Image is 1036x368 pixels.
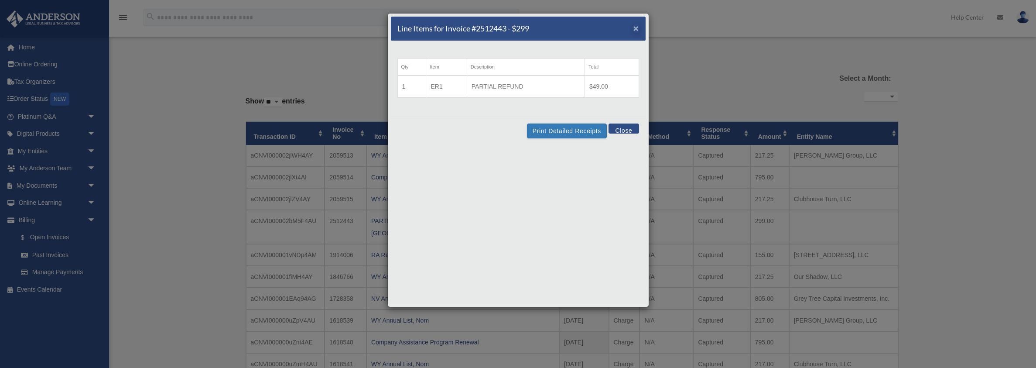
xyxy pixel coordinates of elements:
td: 1 [397,76,426,97]
th: Qty [397,58,426,76]
button: Close [633,24,639,33]
span: × [633,23,639,33]
td: ER1 [426,76,467,97]
button: Print Detailed Receipts [527,124,607,138]
th: Description [467,58,585,76]
button: Close [609,124,639,134]
td: $49.00 [585,76,639,97]
td: PARTIAL REFUND [467,76,585,97]
th: Total [585,58,639,76]
h5: Line Items for Invoice #2512443 - $299 [397,23,529,34]
th: Item [426,58,467,76]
